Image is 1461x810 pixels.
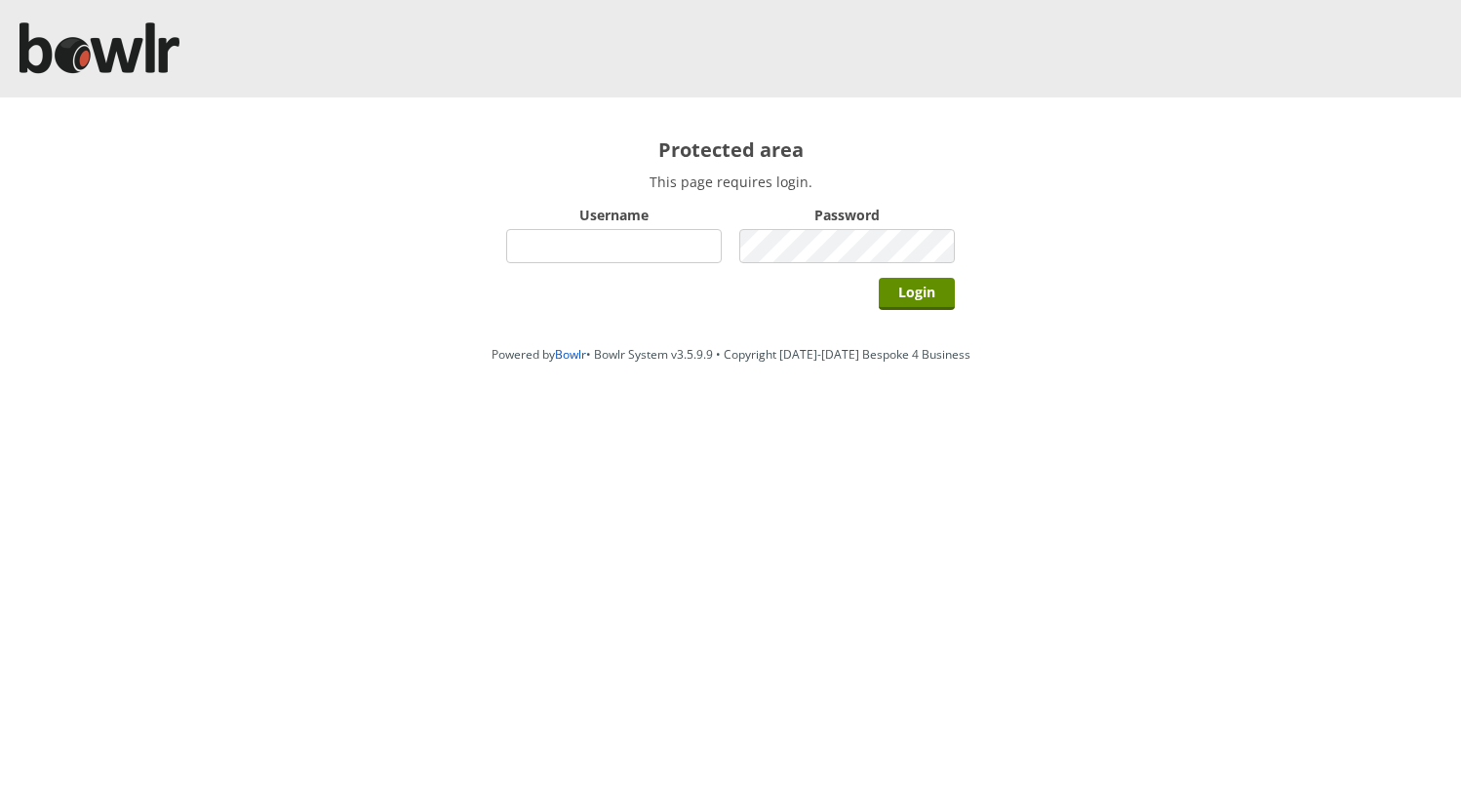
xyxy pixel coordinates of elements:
p: This page requires login. [506,173,955,191]
span: Powered by • Bowlr System v3.5.9.9 • Copyright [DATE]-[DATE] Bespoke 4 Business [492,346,970,363]
label: Password [739,206,955,224]
input: Login [879,278,955,310]
h2: Protected area [506,136,955,163]
a: Bowlr [555,346,586,363]
label: Username [506,206,722,224]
